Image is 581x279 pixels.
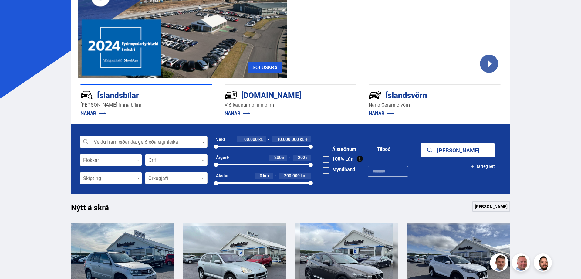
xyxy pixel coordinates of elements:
span: 2025 [298,155,308,160]
div: Íslandsbílar [80,89,191,100]
label: Á staðnum [323,147,356,151]
span: 100.000 [242,136,258,142]
img: siFngHWaQ9KaOqBr.png [513,254,531,273]
img: FbJEzSuNWCJXmdc-.webp [491,254,509,273]
a: NÁNAR [225,110,250,117]
span: km. [301,173,308,178]
label: 100% Lán [323,156,353,161]
a: NÁNAR [80,110,106,117]
button: Open LiveChat chat widget [5,2,23,21]
button: Ítarleg leit [470,160,495,173]
span: 200.000 [284,173,300,179]
h1: Nýtt á skrá [71,203,120,216]
img: -Svtn6bYgwAsiwNX.svg [369,89,381,101]
p: Nano Ceramic vörn [369,101,501,108]
a: [PERSON_NAME] [472,201,510,212]
span: 10.000.000 [277,136,299,142]
img: tr5P-W3DuiFaO7aO.svg [225,89,237,101]
button: [PERSON_NAME] [421,143,495,157]
span: 0 [260,173,262,179]
span: km. [263,173,270,178]
div: Akstur [216,173,229,178]
span: kr. [258,137,263,142]
span: + [305,137,308,142]
img: JRvxyua_JYH6wB4c.svg [80,89,93,101]
label: Myndband [323,167,355,172]
div: [DOMAIN_NAME] [225,89,335,100]
p: [PERSON_NAME] finna bílinn [80,101,212,108]
span: 2005 [274,155,284,160]
a: SÖLUSKRÁ [248,62,282,73]
a: NÁNAR [369,110,394,117]
label: Tilboð [368,147,391,151]
p: Við kaupum bílinn þinn [225,101,356,108]
div: Verð [216,137,225,142]
div: Árgerð [216,155,229,160]
div: Íslandsvörn [369,89,479,100]
span: kr. [300,137,304,142]
img: nhp88E3Fdnt1Opn2.png [535,254,553,273]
